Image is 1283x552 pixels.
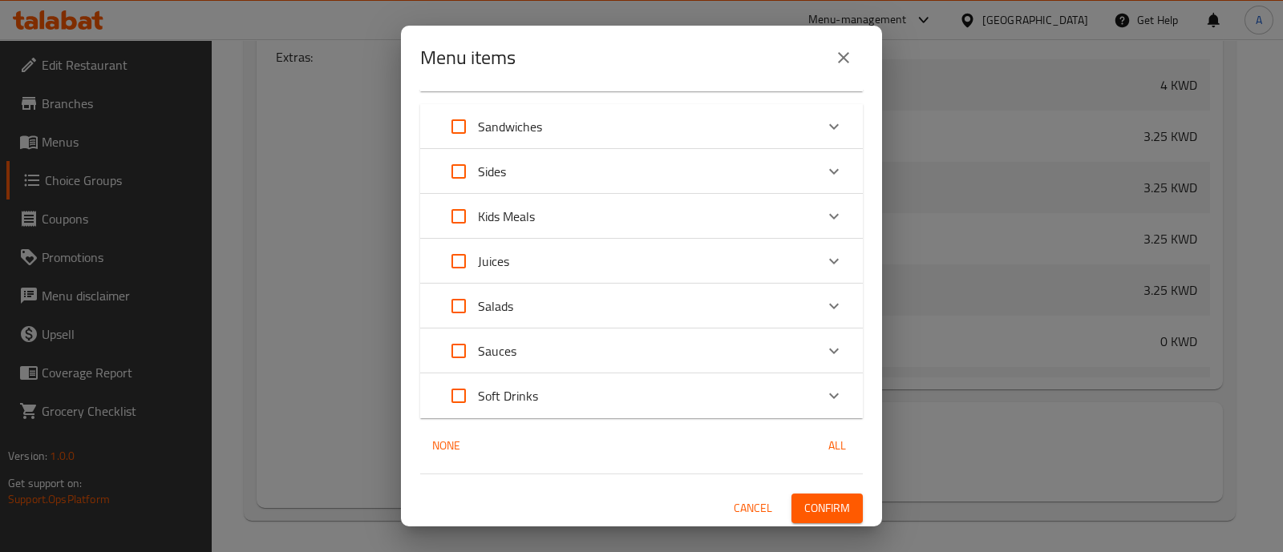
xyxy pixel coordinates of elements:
div: Expand [420,149,863,194]
div: Expand [420,104,863,149]
p: Kids Meals [478,207,535,226]
p: Juices [478,252,509,271]
div: Expand [420,284,863,328]
p: Salads [478,296,513,316]
span: Confirm [804,498,850,518]
div: Expand [420,194,863,239]
h2: Menu items [420,45,516,71]
button: Confirm [791,494,863,523]
button: None [420,431,472,461]
div: Expand [420,328,863,373]
p: Soft Drinks [478,386,538,405]
span: All [818,436,856,456]
button: Cancel [727,494,779,523]
p: Sauces [478,341,516,361]
p: Sides [478,162,506,181]
p: Sandwiches [478,117,542,136]
div: Expand [420,373,863,418]
span: None [427,436,465,456]
span: Cancel [734,498,772,518]
button: All [811,431,863,461]
div: Expand [420,239,863,284]
button: close [824,38,863,77]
